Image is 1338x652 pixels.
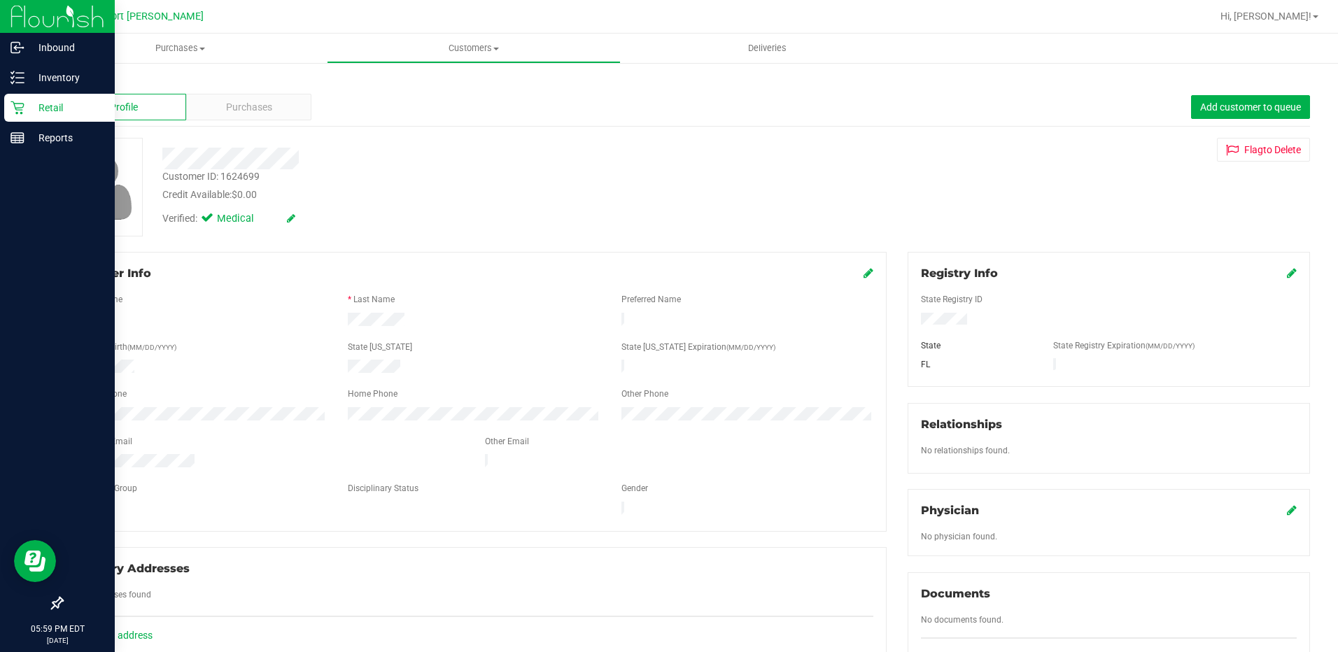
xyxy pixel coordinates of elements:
span: (MM/DD/YYYY) [1146,342,1195,350]
span: Deliveries [729,42,805,55]
p: [DATE] [6,635,108,646]
label: Date of Birth [80,341,176,353]
span: Add customer to queue [1200,101,1301,113]
label: Other Email [485,435,529,448]
inline-svg: Inbound [10,41,24,55]
inline-svg: Inventory [10,71,24,85]
span: No physician found. [921,532,997,541]
label: Home Phone [348,388,397,400]
div: State [910,339,1043,352]
span: Customers [328,42,619,55]
span: Medical [217,211,273,227]
label: Other Phone [621,388,668,400]
p: 05:59 PM EDT [6,623,108,635]
label: State Registry Expiration [1053,339,1195,352]
label: Preferred Name [621,293,681,306]
span: Hi, [PERSON_NAME]! [1220,10,1311,22]
span: Profile [110,100,138,115]
div: Credit Available: [162,187,776,202]
p: Retail [24,99,108,116]
a: Deliveries [621,34,914,63]
div: FL [910,358,1043,371]
a: Customers [327,34,620,63]
p: Inbound [24,39,108,56]
iframe: Resource center [14,540,56,582]
span: Registry Info [921,267,998,280]
label: State [US_STATE] Expiration [621,341,775,353]
label: No relationships found. [921,444,1010,457]
span: No documents found. [921,615,1003,625]
span: $0.00 [232,189,257,200]
button: Flagto Delete [1217,138,1310,162]
a: Purchases [34,34,327,63]
span: Delivery Addresses [75,562,190,575]
label: State [US_STATE] [348,341,412,353]
label: State Registry ID [921,293,983,306]
span: (MM/DD/YYYY) [127,343,176,351]
inline-svg: Reports [10,131,24,145]
span: New Port [PERSON_NAME] [82,10,204,22]
p: Reports [24,129,108,146]
inline-svg: Retail [10,101,24,115]
span: Purchases [34,42,327,55]
button: Add customer to queue [1191,95,1310,119]
div: Customer ID: 1624699 [162,169,260,184]
span: Purchases [226,100,272,115]
span: (MM/DD/YYYY) [726,343,775,351]
label: Disciplinary Status [348,482,418,495]
label: Gender [621,482,648,495]
label: Last Name [353,293,395,306]
span: Relationships [921,418,1002,431]
span: Documents [921,587,990,600]
div: Verified: [162,211,295,227]
p: Inventory [24,69,108,86]
span: Physician [921,504,979,517]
